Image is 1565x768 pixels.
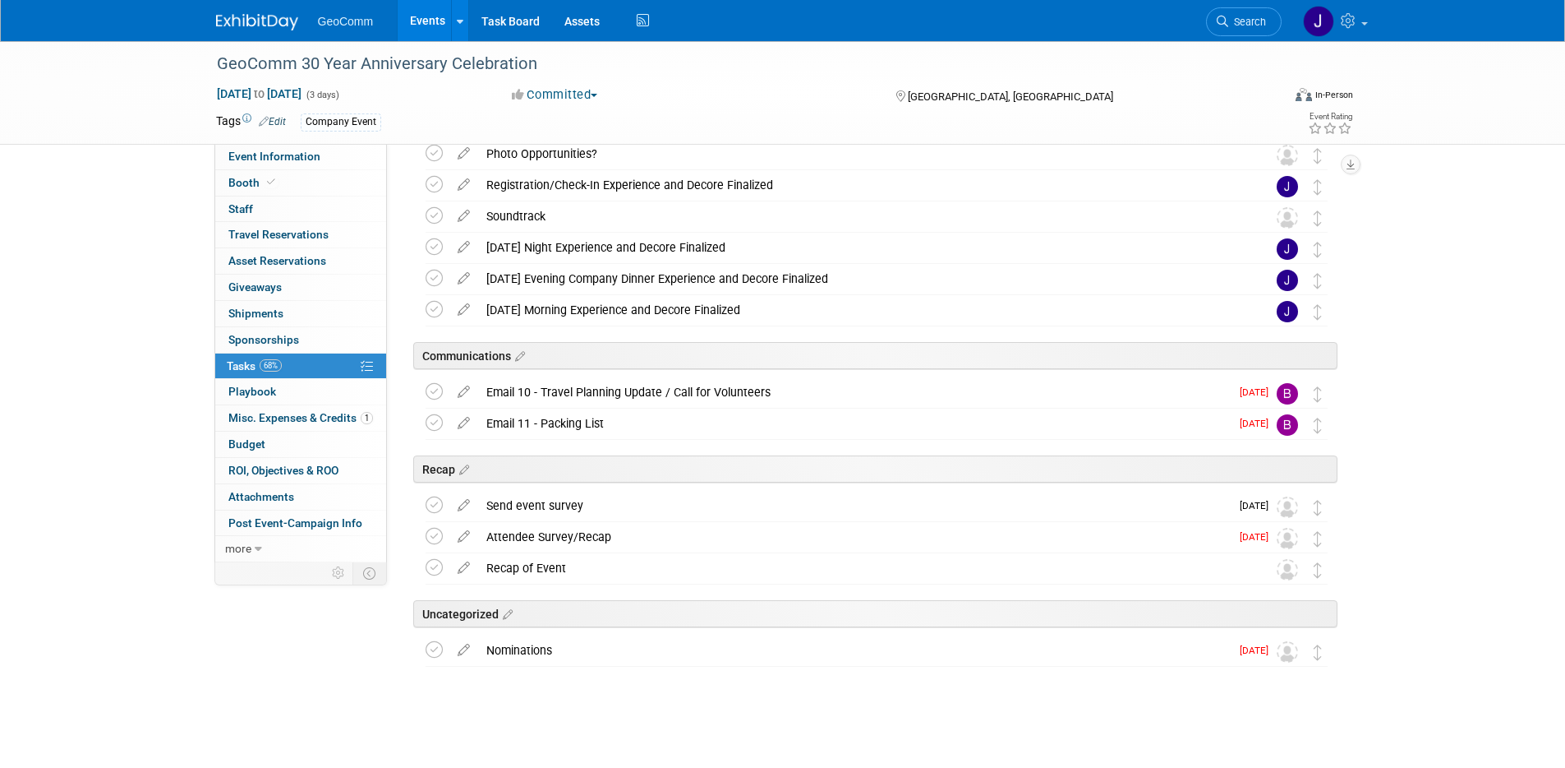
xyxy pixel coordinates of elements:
i: Move task [1314,500,1322,516]
a: Asset Reservations [215,248,386,274]
a: Booth [215,170,386,196]
img: Unassigned [1277,497,1298,518]
i: Move task [1314,562,1322,578]
span: Search [1228,16,1266,28]
span: [DATE] [1240,386,1277,398]
div: Email 10 - Travel Planning Update / Call for Volunteers [478,378,1230,406]
img: Jason Kim [1277,238,1298,260]
div: [DATE] Night Experience and Decore Finalized [478,234,1244,261]
a: edit [449,498,478,513]
i: Booth reservation complete [267,178,275,187]
a: Travel Reservations [215,222,386,248]
a: ROI, Objectives & ROO [215,458,386,483]
img: Unassigned [1277,207,1298,229]
a: Sponsorships [215,327,386,353]
span: Shipments [228,307,283,320]
a: Edit sections [511,347,525,363]
a: more [215,536,386,562]
div: Nominations [478,636,1230,664]
div: Photo Opportunities? [478,140,1244,168]
img: Unassigned [1277,559,1298,581]
i: Move task [1314,531,1322,547]
span: Playbook [228,385,276,398]
i: Move task [1314,645,1322,660]
div: Company Event [301,113,381,131]
i: Move task [1314,386,1322,402]
span: to [251,87,267,100]
a: Edit sections [455,460,469,477]
a: edit [449,209,478,224]
span: 1 [361,412,373,424]
a: edit [449,271,478,286]
img: Bailey Woommavovah [1277,414,1298,436]
img: Jason Kim [1277,301,1298,322]
td: Personalize Event Tab Strip [325,562,353,584]
a: Giveaways [215,275,386,300]
span: GeoComm [318,15,374,28]
span: 68% [260,359,282,372]
div: Attendee Survey/Recap [478,523,1230,551]
div: Recap [413,456,1337,483]
i: Move task [1314,148,1322,164]
span: Giveaways [228,280,282,294]
span: more [225,542,251,555]
span: Sponsorships [228,333,299,346]
span: Booth [228,176,278,189]
span: Tasks [227,359,282,372]
a: Staff [215,197,386,222]
div: Recap of Event [478,554,1244,582]
div: Registration/Check-In Experience and Decore Finalized [478,171,1244,199]
span: ROI, Objectives & ROO [228,464,338,477]
span: [DATE] [1240,531,1277,543]
a: Attachments [215,484,386,510]
div: Send event survey [478,492,1230,520]
span: [DATE] [1240,418,1277,429]
div: Soundtrack [478,202,1244,230]
a: Edit [259,116,286,127]
span: [DATE] [DATE] [216,86,302,101]
div: Event Format [1185,86,1354,110]
img: Unassigned [1277,641,1298,663]
a: edit [449,530,478,544]
a: Playbook [215,379,386,405]
div: Event Rating [1308,113,1352,121]
a: Search [1206,7,1282,36]
img: ExhibitDay [216,14,298,30]
td: Toggle Event Tabs [352,562,386,584]
span: Attachments [228,490,294,503]
a: Shipments [215,301,386,326]
i: Move task [1314,418,1322,433]
i: Move task [1314,273,1322,289]
span: Event Information [228,150,320,163]
span: [DATE] [1240,500,1277,511]
span: Budget [228,437,265,451]
div: Email 11 - Packing List [478,409,1230,437]
a: Edit sections [499,605,513,622]
a: Budget [215,432,386,457]
img: Jason Kim [1277,176,1298,197]
span: (3 days) [305,90,339,100]
div: [DATE] Evening Company Dinner Experience and Decore Finalized [478,265,1244,293]
div: Communications [413,342,1337,369]
a: edit [449,385,478,400]
div: Uncategorized [413,600,1337,627]
span: Travel Reservations [228,228,329,241]
div: [DATE] Morning Experience and Decore Finalized [478,296,1244,324]
span: Misc. Expenses & Credits [228,411,373,424]
img: Format-Inperson.png [1296,88,1312,101]
a: Post Event-Campaign Info [215,511,386,536]
span: Asset Reservations [228,254,326,267]
span: [GEOGRAPHIC_DATA], [GEOGRAPHIC_DATA] [908,90,1113,103]
img: Jason Kim [1277,270,1298,291]
i: Move task [1314,211,1322,226]
i: Move task [1314,179,1322,195]
img: Unassigned [1277,528,1298,549]
span: Staff [228,202,253,215]
a: edit [449,240,478,255]
a: Tasks68% [215,354,386,379]
img: Jason Kim [1303,6,1334,37]
i: Move task [1314,304,1322,320]
div: GeoComm 30 Year Anniversary Celebration [211,49,1257,79]
span: [DATE] [1240,645,1277,656]
a: edit [449,146,478,161]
